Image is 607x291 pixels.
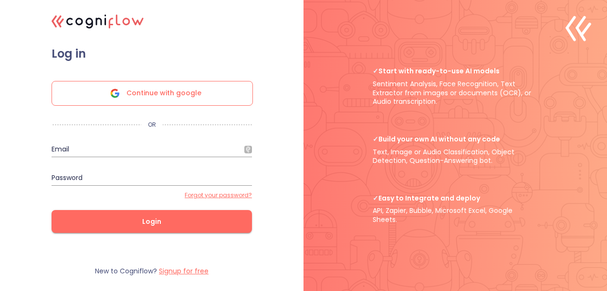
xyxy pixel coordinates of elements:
span: Log in [52,47,252,61]
p: Text, Image or Audio Classification, Object Detection, Question-Answering bot. [373,135,538,165]
label: Signup for free [159,266,209,276]
button: Login [52,210,252,233]
span: Easy to Integrate and deploy [373,194,538,203]
b: ✓ [373,66,378,76]
span: Continue with google [126,81,201,105]
b: ✓ [373,134,378,144]
span: Login [67,216,237,228]
span: Start with ready-to-use AI models [373,67,538,76]
p: New to Cogniflow? [95,267,209,276]
div: Continue with google [52,81,253,106]
p: OR [141,121,163,129]
p: Sentiment Analysis, Face Recognition, Text Extractor from images or documents (OCR), or Audio tra... [373,67,538,106]
span: Build your own AI without any code [373,135,538,144]
label: Forgot your password? [185,191,252,199]
b: ✓ [373,193,378,203]
p: API, Zapier, Bubble, Microsoft Excel, Google Sheets. [373,194,538,224]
